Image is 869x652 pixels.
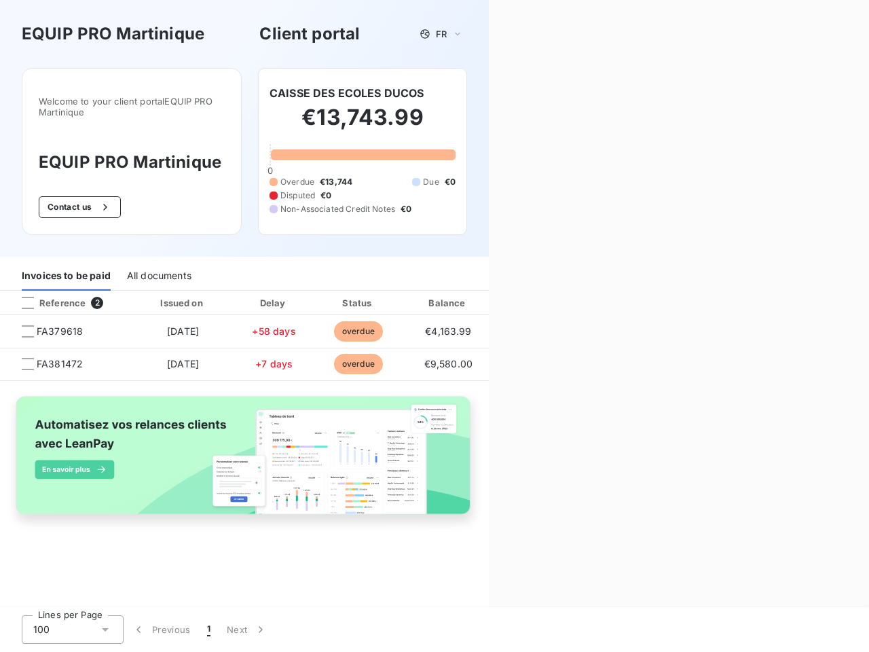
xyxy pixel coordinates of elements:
[425,325,471,337] span: €4,163.99
[37,357,83,371] span: FA381472
[259,22,360,46] h3: Client portal
[37,325,83,338] span: FA379618
[22,22,204,46] h3: EQUIP PRO Martinique
[436,29,447,39] span: FR
[404,296,492,310] div: Balance
[11,297,86,309] div: Reference
[91,297,103,309] span: 2
[280,203,395,215] span: Non-Associated Credit Notes
[39,96,225,117] span: Welcome to your client portal EQUIP PRO Martinique
[401,203,411,215] span: €0
[334,354,383,374] span: overdue
[39,150,225,175] h3: EQUIP PRO Martinique
[334,321,383,342] span: overdue
[445,176,456,188] span: €0
[252,325,295,337] span: +58 days
[280,189,315,202] span: Disputed
[5,389,483,535] img: banner
[167,358,199,369] span: [DATE]
[318,296,399,310] div: Status
[236,296,313,310] div: Delay
[255,358,293,369] span: +7 days
[22,262,111,291] div: Invoices to be paid
[39,196,121,218] button: Contact us
[270,85,424,101] h6: CAISSE DES ECOLES DUCOS
[267,165,273,176] span: 0
[167,325,199,337] span: [DATE]
[280,176,314,188] span: Overdue
[424,358,473,369] span: €9,580.00
[199,615,219,644] button: 1
[423,176,439,188] span: Due
[124,615,199,644] button: Previous
[33,623,50,636] span: 100
[207,623,210,636] span: 1
[219,615,276,644] button: Next
[320,189,331,202] span: €0
[127,262,191,291] div: All documents
[136,296,229,310] div: Issued on
[270,104,456,145] h2: €13,743.99
[320,176,352,188] span: €13,744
